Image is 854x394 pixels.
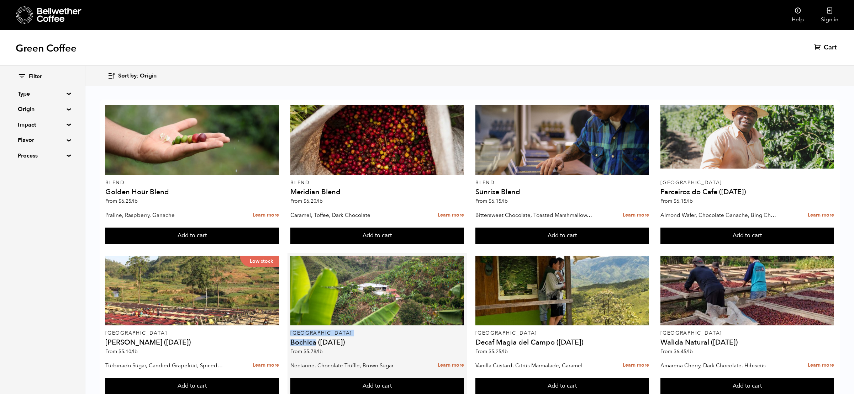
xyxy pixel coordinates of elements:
p: Blend [475,180,649,185]
a: Learn more [808,208,834,223]
p: Nectarine, Chocolate Truffle, Brown Sugar [290,360,408,371]
button: Sort by: Origin [107,68,157,84]
span: /lb [131,348,138,355]
bdi: 5.25 [489,348,508,355]
bdi: 6.20 [304,198,323,204]
bdi: 6.45 [674,348,693,355]
span: From [475,198,508,204]
bdi: 6.15 [489,198,508,204]
span: Filter [29,73,42,81]
a: Learn more [438,358,464,373]
span: $ [118,198,121,204]
h4: Decaf Magia del Campo ([DATE]) [475,339,649,346]
span: From [475,348,508,355]
a: Cart [814,43,838,52]
span: $ [118,348,121,355]
span: /lb [686,198,693,204]
span: From [660,348,693,355]
summary: Type [18,90,67,98]
summary: Flavor [18,136,67,144]
a: Learn more [253,358,279,373]
span: From [290,198,323,204]
span: From [105,198,138,204]
span: From [290,348,323,355]
h1: Green Coffee [16,42,77,55]
a: Low stock [105,256,279,325]
p: [GEOGRAPHIC_DATA] [660,180,834,185]
h4: [PERSON_NAME] ([DATE]) [105,339,279,346]
p: Low stock [240,256,279,267]
p: [GEOGRAPHIC_DATA] [290,331,464,336]
p: Caramel, Toffee, Dark Chocolate [290,210,408,220]
h4: Sunrise Blend [475,188,649,196]
span: /lb [501,348,508,355]
a: Learn more [623,208,649,223]
span: $ [304,348,306,355]
p: Almond Wafer, Chocolate Ganache, Bing Cherry [660,210,778,220]
button: Add to cart [475,228,649,244]
p: Blend [105,180,279,185]
a: Learn more [438,208,464,223]
span: Sort by: Origin [118,72,157,80]
span: $ [674,198,676,204]
h4: Meridian Blend [290,188,464,196]
span: $ [489,348,491,355]
a: Learn more [623,358,649,373]
a: Learn more [253,208,279,223]
button: Add to cart [290,228,464,244]
p: Praline, Raspberry, Ganache [105,210,223,220]
button: Add to cart [660,228,834,244]
p: [GEOGRAPHIC_DATA] [105,331,279,336]
span: /lb [316,348,323,355]
p: Amarena Cherry, Dark Chocolate, Hibiscus [660,360,778,371]
p: Turbinado Sugar, Candied Grapefruit, Spiced Plum [105,360,223,371]
summary: Origin [18,105,67,113]
span: /lb [316,198,323,204]
h4: Golden Hour Blend [105,188,279,196]
span: Cart [824,43,837,52]
p: Vanilla Custard, Citrus Marmalade, Caramel [475,360,593,371]
p: Bittersweet Chocolate, Toasted Marshmallow, Candied Orange, Praline [475,210,593,220]
span: $ [304,198,306,204]
span: $ [489,198,491,204]
bdi: 6.15 [674,198,693,204]
bdi: 5.10 [118,348,138,355]
summary: Process [18,151,67,160]
span: From [660,198,693,204]
span: /lb [501,198,508,204]
a: Learn more [808,358,834,373]
h4: Walida Natural ([DATE]) [660,339,834,346]
p: [GEOGRAPHIC_DATA] [475,331,649,336]
span: $ [674,348,676,355]
p: [GEOGRAPHIC_DATA] [660,331,834,336]
span: /lb [686,348,693,355]
span: /lb [131,198,138,204]
h4: Bochica ([DATE]) [290,339,464,346]
h4: Parceiros do Cafe ([DATE]) [660,188,834,196]
button: Add to cart [105,228,279,244]
p: Blend [290,180,464,185]
span: From [105,348,138,355]
bdi: 6.25 [118,198,138,204]
summary: Impact [18,121,67,129]
bdi: 5.78 [304,348,323,355]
